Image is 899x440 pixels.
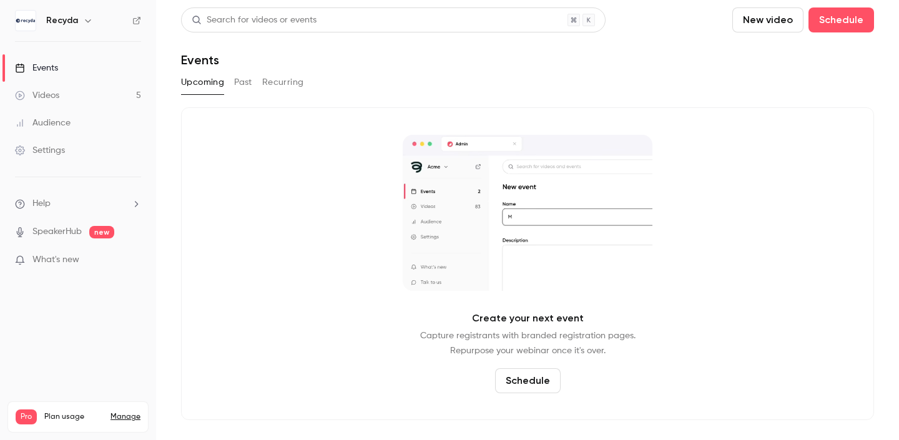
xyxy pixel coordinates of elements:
[15,117,71,129] div: Audience
[111,412,140,422] a: Manage
[181,72,224,92] button: Upcoming
[192,14,317,27] div: Search for videos or events
[32,225,82,238] a: SpeakerHub
[32,197,51,210] span: Help
[181,52,219,67] h1: Events
[15,144,65,157] div: Settings
[44,412,103,422] span: Plan usage
[234,72,252,92] button: Past
[420,328,636,358] p: Capture registrants with branded registration pages. Repurpose your webinar once it's over.
[808,7,874,32] button: Schedule
[15,197,141,210] li: help-dropdown-opener
[495,368,561,393] button: Schedule
[16,11,36,31] img: Recyda
[472,311,584,326] p: Create your next event
[15,62,58,74] div: Events
[15,89,59,102] div: Videos
[89,226,114,238] span: new
[46,14,78,27] h6: Recyda
[732,7,803,32] button: New video
[32,253,79,266] span: What's new
[16,409,37,424] span: Pro
[262,72,304,92] button: Recurring
[126,255,141,266] iframe: Noticeable Trigger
